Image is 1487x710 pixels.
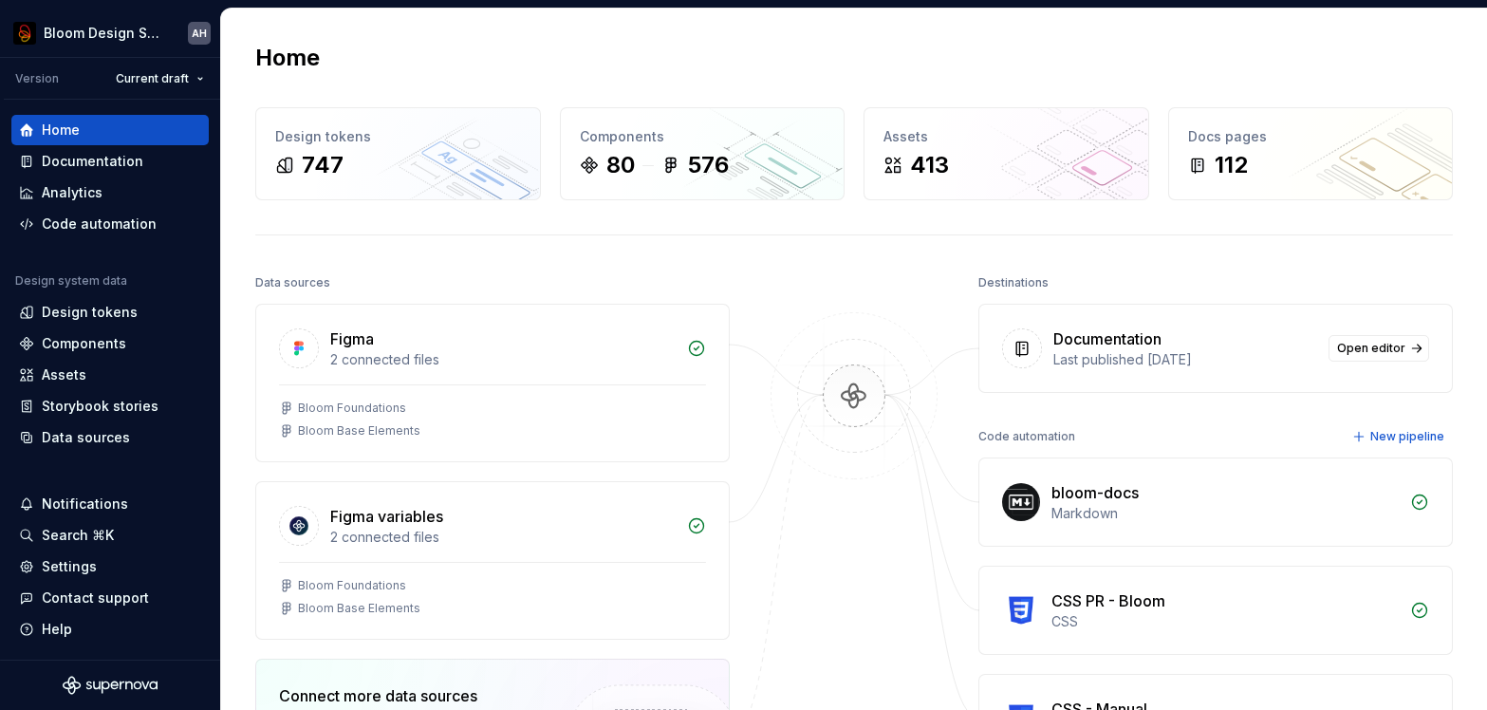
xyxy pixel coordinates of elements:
[192,26,207,41] div: AH
[42,365,86,384] div: Assets
[11,520,209,551] button: Search ⌘K
[11,391,209,421] a: Storybook stories
[42,620,72,639] div: Help
[11,360,209,390] a: Assets
[883,127,1129,146] div: Assets
[255,304,730,462] a: Figma2 connected filesBloom FoundationsBloom Base Elements
[11,551,209,582] a: Settings
[560,107,846,200] a: Components80576
[11,614,209,645] button: Help
[279,684,535,707] div: Connect more data sources
[11,209,209,239] a: Code automation
[42,526,114,545] div: Search ⌘K
[42,589,149,607] div: Contact support
[1188,127,1434,146] div: Docs pages
[11,146,209,177] a: Documentation
[864,107,1149,200] a: Assets413
[1053,327,1162,350] div: Documentation
[255,43,320,73] h2: Home
[13,22,36,45] img: 15fdffcd-51c5-43ea-ac8d-4ab14cc347bb.png
[11,177,209,208] a: Analytics
[298,401,406,416] div: Bloom Foundations
[978,423,1075,450] div: Code automation
[15,273,127,289] div: Design system data
[1347,423,1453,450] button: New pipeline
[42,495,128,514] div: Notifications
[330,327,374,350] div: Figma
[1051,481,1139,504] div: bloom-docs
[1329,335,1429,362] a: Open editor
[15,71,59,86] div: Version
[1051,612,1399,631] div: CSS
[302,150,344,180] div: 747
[42,397,158,416] div: Storybook stories
[44,24,165,43] div: Bloom Design System
[11,297,209,327] a: Design tokens
[11,583,209,613] button: Contact support
[330,528,676,547] div: 2 connected files
[688,150,729,180] div: 576
[1051,504,1399,523] div: Markdown
[298,578,406,593] div: Bloom Foundations
[42,303,138,322] div: Design tokens
[1168,107,1454,200] a: Docs pages112
[978,270,1049,296] div: Destinations
[42,428,130,447] div: Data sources
[1337,341,1405,356] span: Open editor
[11,115,209,145] a: Home
[275,127,521,146] div: Design tokens
[42,183,102,202] div: Analytics
[107,65,213,92] button: Current draft
[63,676,158,695] svg: Supernova Logo
[255,481,730,640] a: Figma variables2 connected filesBloom FoundationsBloom Base Elements
[1215,150,1248,180] div: 112
[42,152,143,171] div: Documentation
[298,423,420,439] div: Bloom Base Elements
[42,121,80,140] div: Home
[255,270,330,296] div: Data sources
[606,150,635,180] div: 80
[11,328,209,359] a: Components
[580,127,826,146] div: Components
[4,12,216,53] button: Bloom Design SystemAH
[116,71,189,86] span: Current draft
[255,107,541,200] a: Design tokens747
[910,150,949,180] div: 413
[42,557,97,576] div: Settings
[11,422,209,453] a: Data sources
[298,601,420,616] div: Bloom Base Elements
[42,334,126,353] div: Components
[1051,589,1165,612] div: CSS PR - Bloom
[330,505,443,528] div: Figma variables
[1053,350,1317,369] div: Last published [DATE]
[11,489,209,519] button: Notifications
[42,215,157,234] div: Code automation
[1370,429,1444,444] span: New pipeline
[330,350,676,369] div: 2 connected files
